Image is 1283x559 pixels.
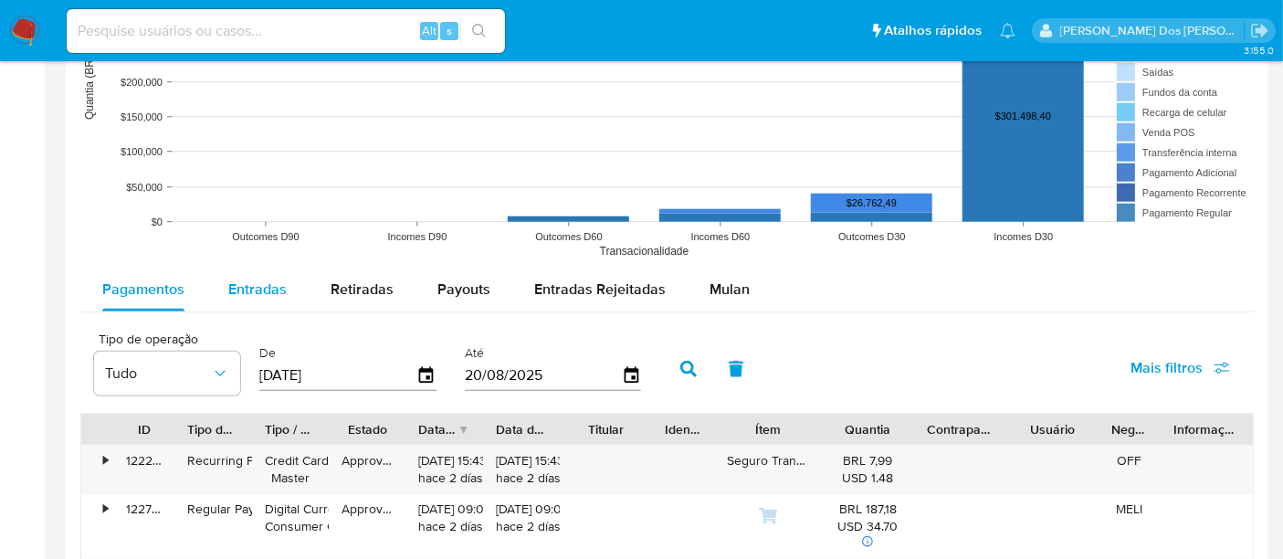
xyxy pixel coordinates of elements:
[460,18,498,44] button: search-icon
[67,19,505,43] input: Pesquise usuários ou casos...
[1244,43,1274,58] span: 3.155.0
[1060,22,1245,39] p: renato.lopes@mercadopago.com.br
[1250,21,1269,40] a: Sair
[884,21,982,40] span: Atalhos rápidos
[422,22,436,39] span: Alt
[1000,23,1015,38] a: Notificações
[447,22,452,39] span: s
